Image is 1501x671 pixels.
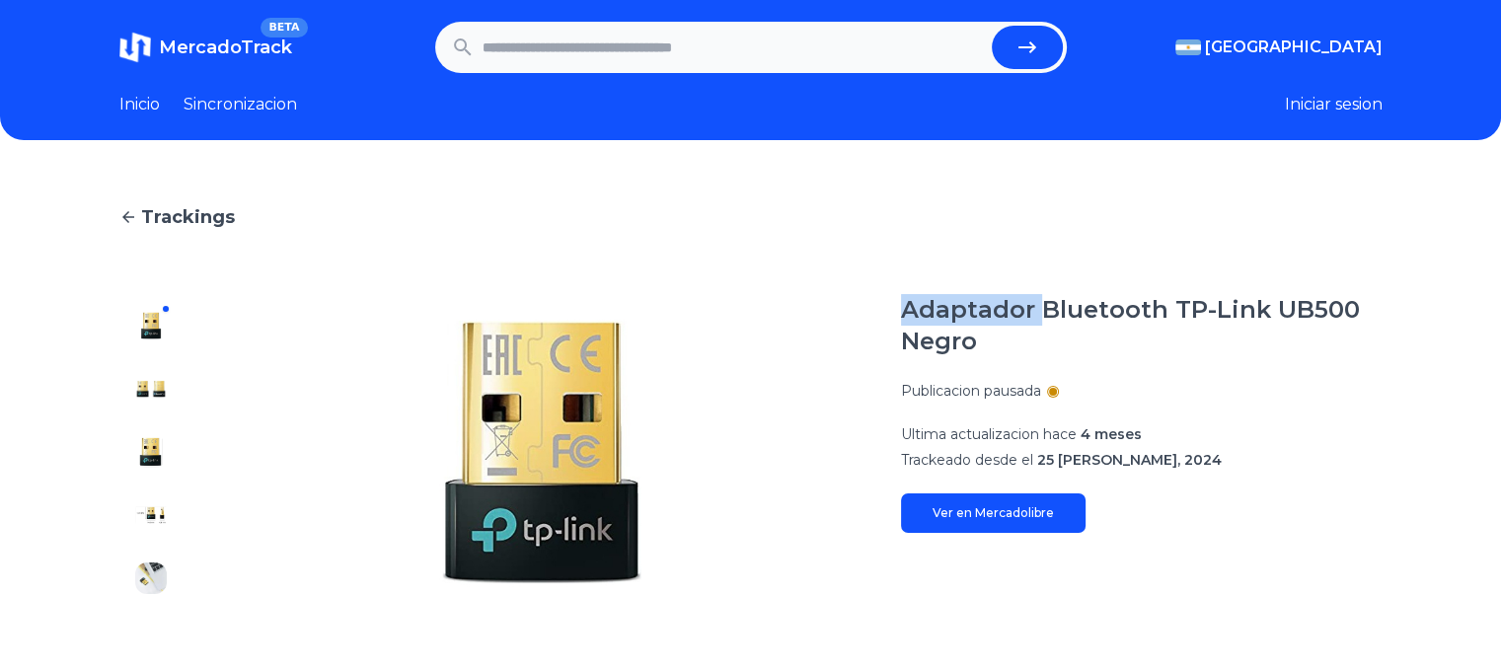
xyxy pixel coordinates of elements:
[159,37,292,58] span: MercadoTrack
[135,373,167,405] img: Adaptador Bluetooth TP-Link UB500 Negro
[135,310,167,341] img: Adaptador Bluetooth TP-Link UB500 Negro
[184,93,297,116] a: Sincronizacion
[901,425,1077,443] span: Ultima actualizacion hace
[119,93,160,116] a: Inicio
[1037,451,1222,469] span: 25 [PERSON_NAME], 2024
[119,32,151,63] img: MercadoTrack
[901,493,1086,533] a: Ver en Mercadolibre
[135,436,167,468] img: Adaptador Bluetooth TP-Link UB500 Negro
[119,32,292,63] a: MercadoTrackBETA
[1081,425,1142,443] span: 4 meses
[1175,36,1383,59] button: [GEOGRAPHIC_DATA]
[1205,36,1383,59] span: [GEOGRAPHIC_DATA]
[1285,93,1383,116] button: Iniciar sesion
[222,294,862,610] img: Adaptador Bluetooth TP-Link UB500 Negro
[135,562,167,594] img: Adaptador Bluetooth TP-Link UB500 Negro
[119,203,1383,231] a: Trackings
[901,381,1041,401] p: Publicacion pausada
[1175,39,1201,55] img: Argentina
[141,203,235,231] span: Trackings
[901,451,1033,469] span: Trackeado desde el
[135,499,167,531] img: Adaptador Bluetooth TP-Link UB500 Negro
[261,18,307,37] span: BETA
[901,294,1383,357] h1: Adaptador Bluetooth TP-Link UB500 Negro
